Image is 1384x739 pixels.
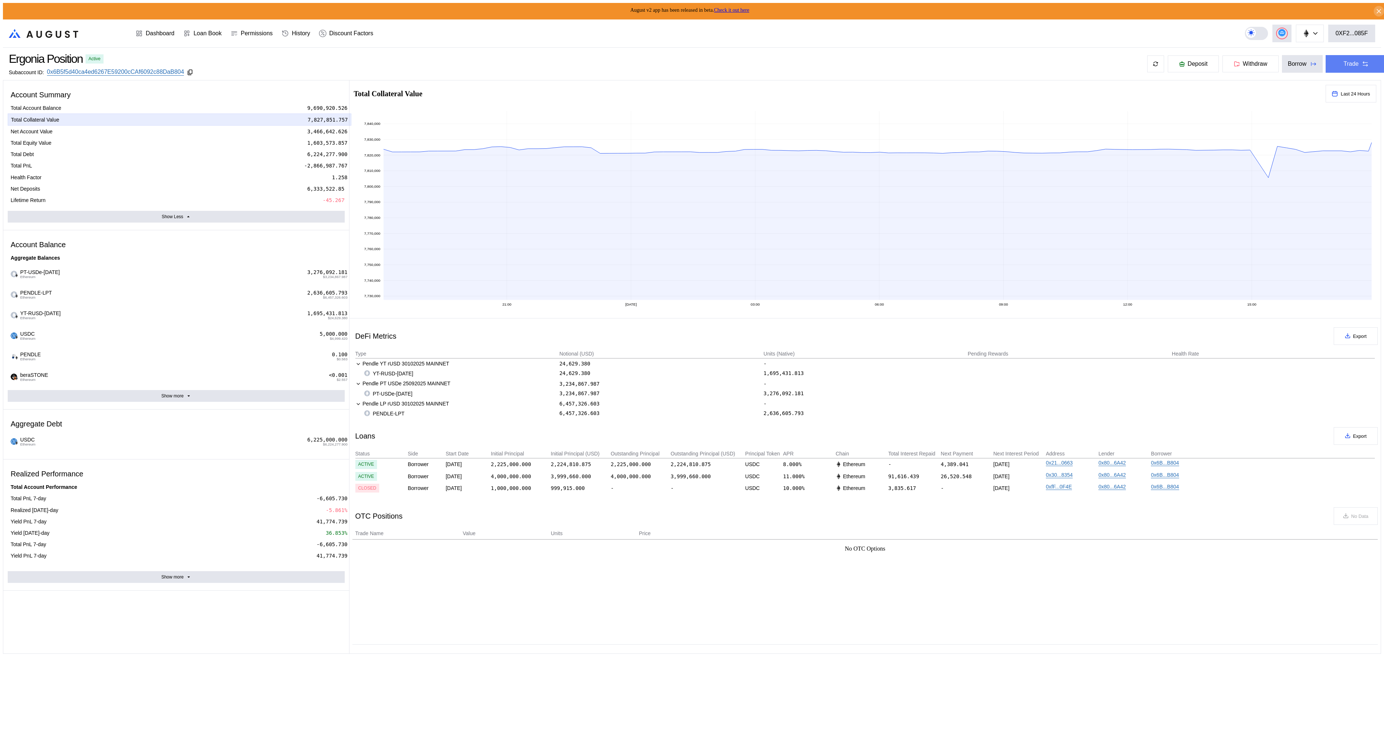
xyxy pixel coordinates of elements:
[304,162,347,169] div: -2,866,987.767
[559,390,600,396] div: 3,234,867.987
[1098,472,1126,478] a: 0x80...6A42
[355,451,407,457] div: Status
[17,372,48,382] span: beraSTONE
[836,461,865,468] div: Ethereum
[20,443,36,446] span: Ethereum
[358,486,376,491] div: CLOSED
[11,518,47,525] div: Yield PnL 7-day
[277,20,315,47] a: History
[355,380,558,387] div: Pendle PT USDe 25092025 MAINNET
[364,263,380,267] text: 7,750,000
[836,485,841,491] img: svg+xml,%3c
[783,472,834,481] div: 11.000%
[993,472,1045,481] div: [DATE]
[999,303,1008,307] text: 09:00
[307,437,348,443] div: 6,225,000.000
[88,56,101,61] div: Active
[364,390,370,396] img: empty-token.png
[1151,484,1179,490] a: 0x6B...B804
[559,370,590,376] div: 24,629.380
[11,197,46,203] div: Lifetime Return
[764,370,804,376] div: 1,695,431.813
[364,370,370,376] img: empty-token.png
[446,484,490,493] div: [DATE]
[11,162,32,169] div: Total PnL
[11,552,47,559] div: Yield PnL 7-day
[1336,30,1368,37] div: 0XF2...085F
[1046,484,1072,490] a: 0xfF...0F4E
[993,451,1045,457] div: Next Interest Period
[764,390,804,396] div: 3,276,092.181
[364,216,380,220] text: 7,780,000
[1288,61,1307,67] div: Borrow
[323,296,348,299] span: $6,457,326.603
[941,484,992,493] div: -
[611,473,651,479] div: 4,000,000.000
[11,438,17,445] img: usdc.png
[551,473,591,479] div: 3,999,660.000
[1098,484,1126,490] a: 0x80...6A42
[1172,351,1199,357] div: Health Rate
[364,410,370,416] img: empty-token.png
[1334,427,1378,445] button: Export
[179,20,226,47] a: Loan Book
[11,332,17,339] img: usdc.png
[1282,55,1323,73] button: Borrow
[8,238,345,252] div: Account Balance
[17,352,41,361] span: PENDLE
[491,451,550,457] div: Initial Principal
[491,473,531,479] div: 4,000,000.000
[559,401,600,407] div: 6,457,326.603
[364,122,380,126] text: 7,840,000
[358,474,374,479] div: ACTIVE
[551,485,585,491] div: 999,915.000
[364,294,380,298] text: 7,730,000
[358,462,374,467] div: ACTIVE
[764,360,967,367] div: -
[625,303,637,307] text: [DATE]
[941,461,969,467] div: 4,389.041
[745,460,782,469] div: USDC
[316,495,347,502] div: -6,605.730
[17,290,52,299] span: PENDLE-LPT
[1151,460,1179,466] a: 0x6B...B804
[941,451,992,457] div: Next Payment
[323,443,348,446] span: $6,224,277.900
[1344,61,1359,67] div: Trade
[15,294,18,298] img: svg+xml,%3c
[671,473,711,479] div: 3,999,660.000
[671,484,744,493] div: -
[355,360,558,367] div: Pendle YT rUSD 30102025 MAINNET
[1243,61,1267,67] span: Withdraw
[9,69,44,75] div: Subaccount ID:
[8,390,345,402] button: Show more
[323,197,347,203] div: -45.267%
[875,303,884,307] text: 06:00
[355,530,384,537] span: Trade Name
[17,269,60,279] span: PT-USDe-[DATE]
[15,376,18,380] img: svg+xml,%3c
[11,140,51,146] div: Total Equity Value
[836,473,865,480] div: Ethereum
[993,484,1045,493] div: [DATE]
[315,20,378,47] a: Discount Factors
[551,461,591,467] div: 2,224,810.875
[307,290,348,296] div: 2,636,605.793
[20,337,36,340] span: Ethereum
[1123,303,1132,307] text: 12:00
[502,303,511,307] text: 21:00
[364,137,380,141] text: 7,830,000
[316,541,347,548] div: -6,605.730
[1222,55,1279,73] button: Withdraw
[491,461,531,467] div: 2,225,000.000
[328,316,347,320] span: $24,629.380
[316,518,347,525] div: 41,774.739
[8,481,345,493] div: Total Account Performance
[161,574,184,580] div: Show more
[355,400,558,407] div: Pendle LP rUSD 30102025 MAINNET
[15,335,18,339] img: svg+xml,%3c
[364,184,380,188] text: 7,800,000
[1341,91,1370,97] span: Last 24 Hours
[307,310,348,317] div: 1,695,431.813
[364,390,413,397] div: PT-USDe-[DATE]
